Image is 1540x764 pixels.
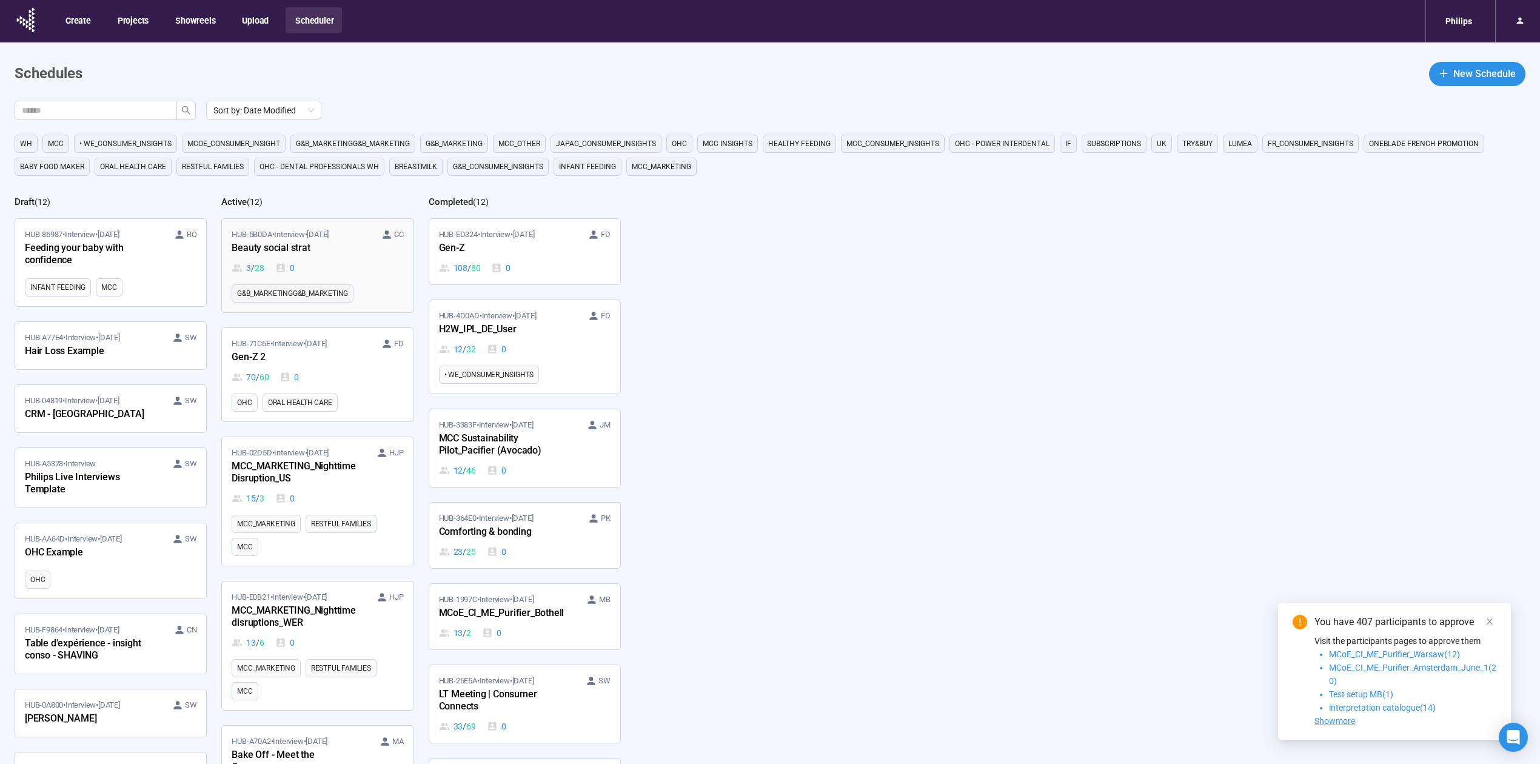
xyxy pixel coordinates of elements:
span: HUB-A77E4 • Interview • [25,332,120,344]
span: / [256,370,259,384]
span: MCoE_CI_ME_Purifier_Amsterdam_June_1(20) [1329,663,1496,686]
div: MCC Sustainability Pilot_Pacifier (Avocado) [439,431,572,459]
button: search [176,101,196,120]
span: / [463,545,466,558]
div: Gen-Z 2 [232,350,365,366]
time: [DATE] [307,230,329,239]
span: ( 12 ) [35,197,50,207]
a: HUB-F9864•Interview•[DATE] CNTable d'expérience - insight conso - SHAVING [15,614,206,674]
h2: Active [221,196,247,207]
div: Comforting & bonding [439,524,572,540]
span: / [256,492,259,505]
time: [DATE] [513,230,535,239]
div: 12 [439,343,476,356]
span: HUB-E0B21 • Interview • [232,591,327,603]
div: Hair Loss Example [25,344,158,360]
span: search [181,106,191,115]
h1: Schedules [15,62,82,85]
div: H2W_IPL_DE_User [439,322,572,338]
span: Healthy feeding [768,138,831,150]
span: HUB-3383F • Interview • [439,419,534,431]
span: SW [185,699,197,711]
span: HUB-0A800 • Interview • [25,699,120,711]
a: HUB-26E5A•Interview•[DATE] SWLT Meeting | Consumer Connects33 / 690 [429,665,620,743]
span: MCC [48,138,64,150]
span: / [463,343,466,356]
span: FD [601,229,611,241]
span: SW [185,533,197,545]
span: MCoE_Consumer_Insight [187,138,280,150]
span: 2 [466,626,471,640]
div: 12 [439,464,476,477]
span: MCC_CONSUMER_INSIGHTS [846,138,939,150]
span: MCC [101,281,116,293]
a: HUB-E0B21•Interview•[DATE] HJPMCC_MARKETING_Nighttime disruptions_WER13 / 60MCC_MARKETINGRestful ... [222,581,413,710]
span: CC [394,229,404,241]
span: OneBlade French Promotion [1369,138,1479,150]
span: TRY&BUY [1182,138,1213,150]
h2: Draft [15,196,35,207]
span: MCC Insights [703,138,752,150]
div: 0 [280,370,299,384]
div: MCC_MARKETING_Nighttime disruptions_WER [232,603,365,631]
a: HUB-4D0AD•Interview•[DATE] FDH2W_IPL_DE_User12 / 320• WE_CONSUMER_INSIGHTS [429,300,620,394]
span: interpretation catalogue(14) [1329,703,1436,712]
span: Oral Health Care [100,161,166,173]
span: JM [600,419,611,431]
span: Infant Feeding [30,281,85,293]
div: Open Intercom Messenger [1499,723,1528,752]
div: LT Meeting | Consumer Connects [439,687,572,715]
span: HUB-02D5D • Interview • [232,447,329,459]
span: Infant Feeding [559,161,616,173]
span: HUB-71C6E • Interview • [232,338,327,350]
div: Philips Live Interviews Template [25,470,158,498]
span: close [1485,617,1494,626]
span: HUB-ED324 • Interview • [439,229,535,241]
span: 60 [259,370,269,384]
span: PK [601,512,611,524]
span: Baby food maker [20,161,84,173]
span: G&B_MARKETINGG&B_MARKETING [237,287,348,300]
div: 0 [491,261,511,275]
span: / [256,636,259,649]
div: Beauty social strat [232,241,365,256]
div: Feeding your baby with confidence [25,241,158,269]
span: HUB-F9864 • Interview • [25,624,119,636]
span: Oral Health Care [268,397,332,409]
span: UK [1157,138,1167,150]
div: [PERSON_NAME] [25,711,158,727]
div: Table d'expérience - insight conso - SHAVING [25,636,158,664]
time: [DATE] [98,396,119,405]
span: 3 [259,492,264,505]
span: Showmore [1314,716,1355,726]
span: G&B_CONSUMER_INSIGHTS [453,161,543,173]
span: 28 [255,261,264,275]
span: HJP [389,447,403,459]
div: MCC_MARKETING_Nighttime Disruption_US [232,459,365,487]
a: HUB-A5378•Interview SWPhilips Live Interviews Template [15,448,206,508]
span: RO [187,229,197,241]
span: G&B_MARKETING [426,138,483,150]
a: HUB-02D5D•Interview•[DATE] HJPMCC_MARKETING_Nighttime Disruption_US15 / 30MCC_MARKETINGRestful Fa... [222,437,413,566]
button: Scheduler [286,7,342,33]
div: CRM - [GEOGRAPHIC_DATA] [25,407,158,423]
span: 69 [466,720,476,733]
span: MCC [237,685,252,697]
span: HUB-A70A2 • Interview • [232,736,327,748]
span: HUB-04819 • Interview • [25,395,119,407]
span: OHC [237,397,252,409]
div: 23 [439,545,476,558]
a: HUB-AA64D•Interview•[DATE] SWOHC ExampleOHC [15,523,206,598]
time: [DATE] [98,333,120,342]
span: WH [20,138,32,150]
span: / [463,720,466,733]
span: OHC - Power Interdental [955,138,1050,150]
time: [DATE] [512,420,534,429]
span: SW [185,395,197,407]
div: 13 [439,626,471,640]
span: Breastmilk [395,161,437,173]
div: Philips [1438,10,1479,33]
time: [DATE] [98,625,119,634]
span: 6 [259,636,264,649]
button: Showreels [166,7,224,33]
